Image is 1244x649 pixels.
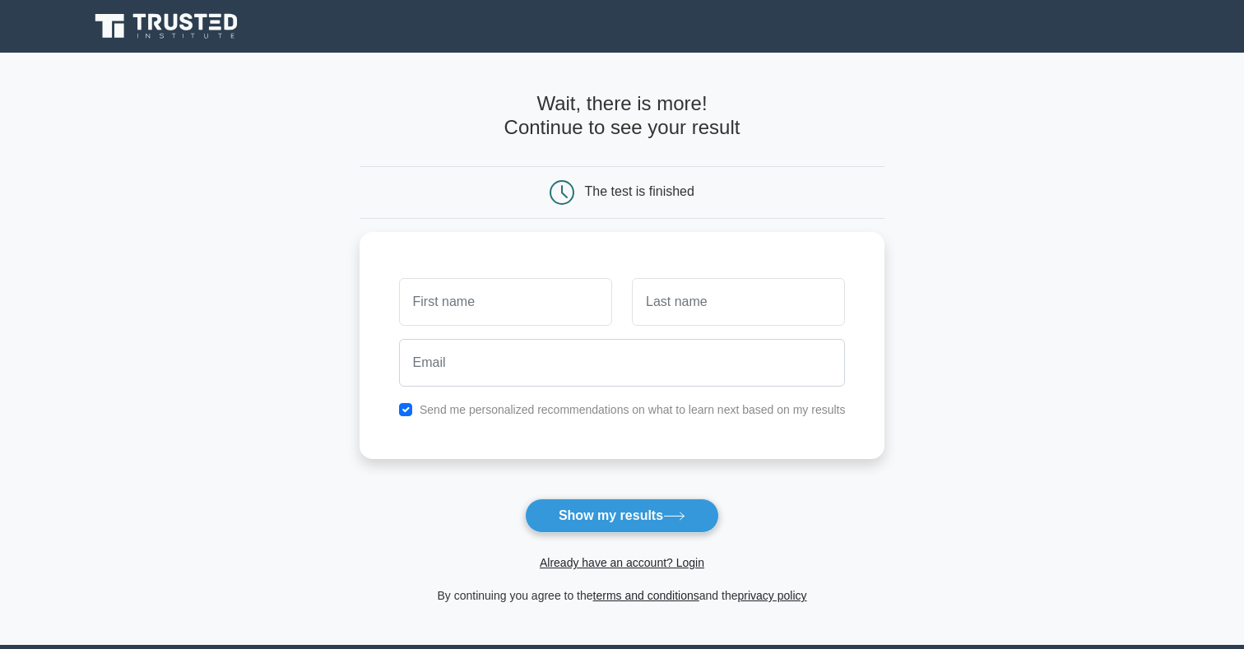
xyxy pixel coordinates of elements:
[350,586,895,605] div: By continuing you agree to the and the
[540,556,704,569] a: Already have an account? Login
[738,589,807,602] a: privacy policy
[399,339,846,387] input: Email
[632,278,845,326] input: Last name
[420,403,846,416] label: Send me personalized recommendations on what to learn next based on my results
[525,498,719,533] button: Show my results
[360,92,885,140] h4: Wait, there is more! Continue to see your result
[585,184,694,198] div: The test is finished
[593,589,699,602] a: terms and conditions
[399,278,612,326] input: First name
